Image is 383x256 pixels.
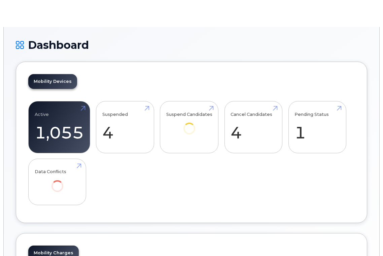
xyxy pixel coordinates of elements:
[35,162,80,201] a: Data Conflicts
[35,105,84,150] a: Active 1,055
[102,105,148,150] a: Suspended 4
[166,105,212,144] a: Suspend Candidates
[28,74,77,89] a: Mobility Devices
[16,39,367,51] h1: Dashboard
[231,105,276,150] a: Cancel Candidates 4
[294,105,340,150] a: Pending Status 1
